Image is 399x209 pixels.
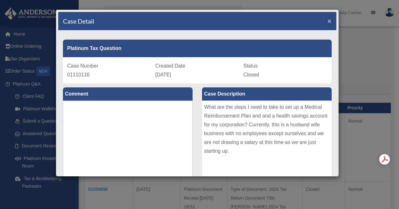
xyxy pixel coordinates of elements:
span: 01110116 [67,72,90,77]
span: × [328,17,332,25]
div: What are the steps I need to take to set up a Medical Reimbursement Plan and and a health savings... [202,101,332,195]
div: Platinum Tax Question [63,40,332,57]
span: [DATE] [155,72,171,77]
span: Case Number [67,63,98,69]
span: Closed [244,72,259,77]
span: Status [244,63,258,69]
span: Created Date [155,63,185,69]
label: Case Description [202,87,332,101]
button: Close [328,18,332,24]
h4: Case Detail [63,17,94,25]
label: Comment [63,87,193,101]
